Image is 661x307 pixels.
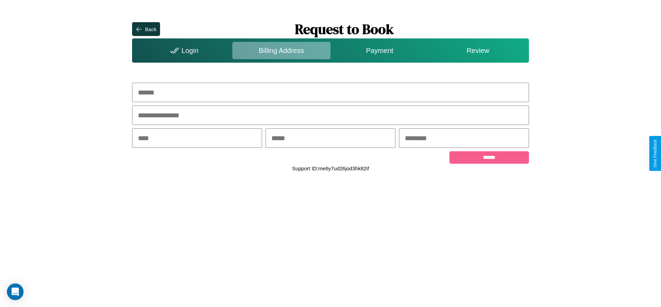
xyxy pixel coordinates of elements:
div: Billing Address [232,42,330,59]
div: Give Feedback [653,139,658,168]
h1: Request to Book [160,20,529,38]
div: Login [134,42,232,59]
button: Back [132,22,160,36]
p: Support ID: me6y7ud26jod3hk82if [292,164,369,173]
div: Payment [330,42,429,59]
div: Open Intercom Messenger [7,283,24,300]
div: Back [145,26,156,32]
div: Review [429,42,527,59]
